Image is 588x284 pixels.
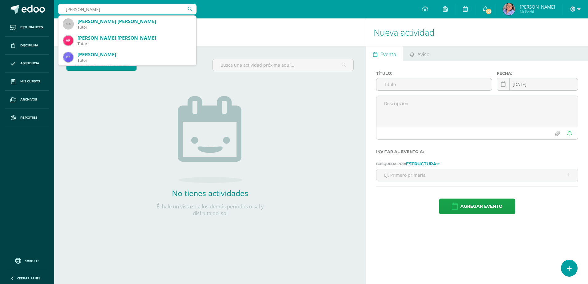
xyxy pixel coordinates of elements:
span: Estudiantes [20,25,43,30]
a: Disciplina [5,37,49,55]
label: Título: [376,71,492,76]
span: 109 [485,8,492,15]
span: [PERSON_NAME] [520,4,555,10]
div: Tutor [77,41,191,46]
span: Evento [380,47,396,62]
a: Mis cursos [5,73,49,91]
span: Disciplina [20,43,38,48]
label: Fecha: [497,71,578,76]
button: Agregar evento [439,199,515,214]
a: Estructura [406,161,439,166]
span: Asistencia [20,61,39,66]
input: Fecha de entrega [497,78,578,90]
img: 270730c0cda7d610529f56be6026569b.png [63,36,73,45]
div: Tutor [77,25,191,30]
img: 1841256978d8cda65f8cc917dd8b80b1.png [503,3,515,15]
h1: Nueva actividad [374,18,581,46]
a: Archivos [5,91,49,109]
input: Busca una actividad próxima aquí... [213,59,353,71]
label: Invitar al evento a: [376,149,578,154]
span: Búsqueda por: [376,162,406,166]
div: [PERSON_NAME] [PERSON_NAME] [77,18,191,25]
a: Reportes [5,109,49,127]
h2: No tienes actividades [149,188,272,198]
span: Mis cursos [20,79,40,84]
a: Estudiantes [5,18,49,37]
div: [PERSON_NAME] [PERSON_NAME] [77,35,191,41]
a: Aviso [403,46,436,61]
div: Tutor [77,58,191,63]
span: Aviso [417,47,430,62]
input: Título [376,78,492,90]
span: Agregar evento [460,199,503,214]
span: Reportes [20,115,37,120]
div: [PERSON_NAME] [77,51,191,58]
strong: Estructura [406,161,436,167]
a: Evento [366,46,403,61]
img: 2e3e1fa3d338ffcde0211ae633215a4d.png [63,52,73,62]
a: Asistencia [5,55,49,73]
span: Cerrar panel [17,276,41,280]
img: 45x45 [63,19,73,29]
span: Archivos [20,97,37,102]
span: Soporte [25,259,39,263]
a: Soporte [7,256,47,265]
p: Échale un vistazo a los demás períodos o sal y disfruta del sol [149,203,272,217]
input: Busca un usuario... [58,4,197,14]
img: no_activities.png [178,96,242,183]
h1: Actividades [62,18,359,46]
span: Mi Perfil [520,9,555,14]
input: Ej. Primero primaria [376,169,578,181]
